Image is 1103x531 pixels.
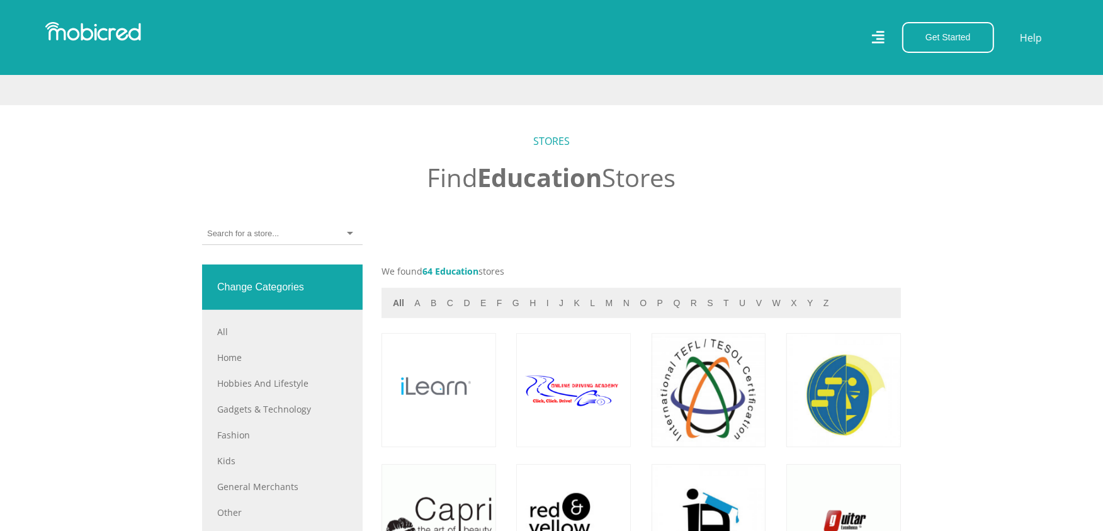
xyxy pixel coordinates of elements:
[422,265,433,277] span: 64
[586,296,599,311] button: l
[555,296,567,311] button: j
[636,296,650,311] button: o
[687,296,701,311] button: r
[427,296,440,311] button: b
[820,296,833,311] button: z
[735,296,749,311] button: u
[619,296,633,311] button: n
[217,325,348,338] a: All
[217,454,348,467] a: Kids
[217,377,348,390] a: Hobbies and Lifestyle
[526,296,540,311] button: h
[207,228,278,239] input: Search for a store...
[543,296,553,311] button: i
[653,296,667,311] button: p
[217,428,348,442] a: Fashion
[460,296,474,311] button: d
[803,296,817,311] button: y
[703,296,716,311] button: s
[202,265,363,310] div: Change Categories
[217,506,348,519] a: Other
[45,22,141,41] img: Mobicred
[435,265,478,277] span: Education
[720,296,733,311] button: t
[410,296,424,311] button: a
[443,296,457,311] button: c
[382,265,901,278] p: We found stores
[752,296,766,311] button: v
[787,296,800,311] button: x
[670,296,684,311] button: q
[202,163,901,193] h2: Find Stores
[217,351,348,364] a: Home
[202,135,901,147] h5: STORES
[478,160,602,195] span: Education
[217,403,348,416] a: Gadgets & Technology
[570,296,584,311] button: k
[509,296,523,311] button: g
[769,296,784,311] button: w
[217,480,348,493] a: General Merchants
[902,22,994,53] button: Get Started
[1019,30,1043,46] a: Help
[389,296,408,311] button: All
[493,296,506,311] button: f
[602,296,617,311] button: m
[477,296,490,311] button: e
